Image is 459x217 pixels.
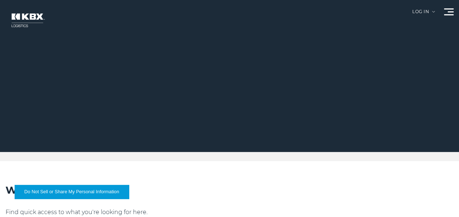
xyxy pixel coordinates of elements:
[432,11,435,12] img: arrow
[5,7,49,33] img: kbx logo
[5,183,454,197] h2: Welcome to KBX!
[15,185,129,199] button: Do Not Sell or Share My Personal Information
[412,9,435,19] div: Log in
[5,208,454,217] p: Find quick access to what you're looking for here.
